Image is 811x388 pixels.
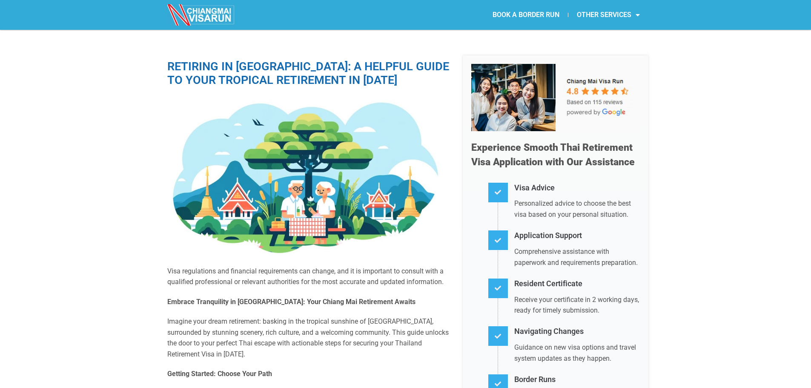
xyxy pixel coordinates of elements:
[167,60,450,87] h1: Retiring in [GEOGRAPHIC_DATA]: A Helpful Guide to Your Tropical Retirement in [DATE]
[514,342,640,364] p: Guidance on new visa options and travel system updates as they happen.
[484,5,568,25] a: BOOK A BORDER RUN
[167,370,272,378] strong: Getting Started: Choose Your Path
[167,298,416,306] strong: Embrace Tranquility in [GEOGRAPHIC_DATA]: Your Chiang Mai Retirement Awaits
[514,198,640,220] p: Personalized advice to choose the best visa based on your personal situation.
[514,325,640,338] h4: Navigating Changes
[568,5,648,25] a: OTHER SERVICES
[167,316,450,359] p: Imagine your dream retirement: basking in the tropical sunshine of [GEOGRAPHIC_DATA], surrounded ...
[514,375,556,384] a: Border Runs
[471,142,635,168] span: Experience Smooth Thai Retirement Visa Application with Our Assistance
[167,266,450,287] p: Visa regulations and financial requirements can change, and it is important to consult with a qua...
[514,278,640,290] h4: Resident Certificate
[514,230,640,242] h4: Application Support
[471,64,640,131] img: Our 5-star team
[406,5,648,25] nav: Menu
[514,182,640,194] h4: Visa Advice
[514,246,640,268] p: Comprehensive assistance with paperwork and requirements preparation.
[514,294,640,316] p: Receive your certificate in 2 working days, ready for timely submission.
